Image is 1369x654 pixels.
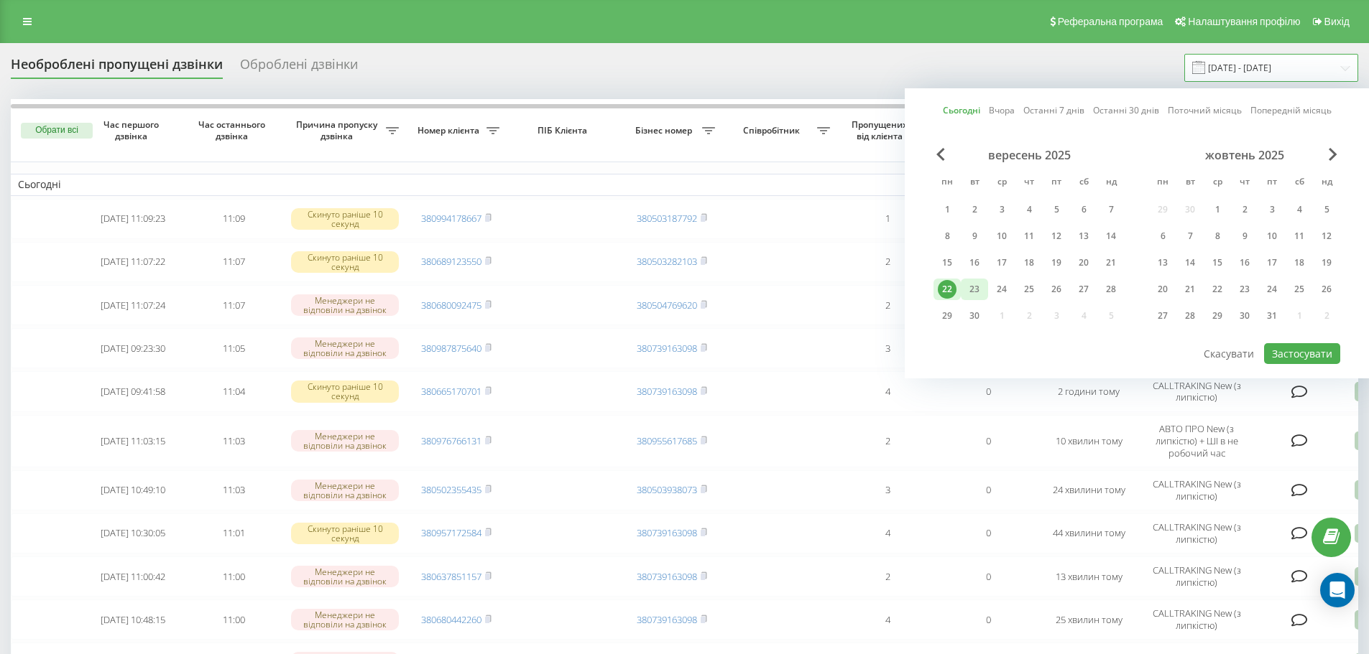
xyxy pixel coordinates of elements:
div: пт 17 жовт 2025 р. [1258,252,1286,274]
div: 10 [1263,227,1281,246]
div: ср 1 жовт 2025 р. [1204,199,1231,220]
a: 380665170701 [421,385,481,398]
div: 12 [1047,227,1066,246]
div: 9 [965,227,984,246]
div: 8 [938,227,957,246]
div: пн 8 вер 2025 р. [934,225,961,247]
a: 380955617685 [637,434,697,447]
div: 16 [965,253,984,272]
div: ср 24 вер 2025 р. [988,279,1015,300]
div: чт 25 вер 2025 р. [1015,279,1043,300]
span: Previous Month [936,148,945,161]
a: 380994178667 [421,212,481,225]
div: пт 12 вер 2025 р. [1043,225,1070,247]
td: АВТО ПРО New (з липкістю) + ШІ в не робочий час [1139,415,1254,467]
td: 2 години тому [1038,371,1139,411]
div: 25 [1290,280,1309,299]
div: Необроблені пропущені дзвінки [11,57,223,79]
div: пт 26 вер 2025 р. [1043,279,1070,300]
div: чт 30 жовт 2025 р. [1231,305,1258,327]
a: 380987875640 [421,342,481,355]
abbr: середа [1207,172,1228,194]
div: пн 1 вер 2025 р. [934,199,961,220]
div: 26 [1317,280,1336,299]
div: 7 [1181,227,1199,246]
td: 2 [837,285,938,325]
div: нд 12 жовт 2025 р. [1313,225,1340,247]
div: пн 29 вер 2025 р. [934,305,961,327]
td: CALLTRAKING New (з липкістю) [1139,513,1254,553]
div: 20 [1074,253,1093,272]
div: чт 23 жовт 2025 р. [1231,279,1258,300]
div: чт 16 жовт 2025 р. [1231,252,1258,274]
span: Причина пропуску дзвінка [291,119,386,141]
td: [DATE] 11:00:42 [83,556,183,597]
div: Оброблені дзвінки [240,57,358,79]
div: ср 17 вер 2025 р. [988,252,1015,274]
div: ср 22 жовт 2025 р. [1204,279,1231,300]
div: вт 16 вер 2025 р. [961,252,988,274]
div: 27 [1153,307,1172,325]
abbr: понеділок [936,172,958,194]
a: 380976766131 [421,434,481,447]
td: [DATE] 10:30:05 [83,513,183,553]
div: Скинуто раніше 10 секунд [291,251,399,273]
abbr: вівторок [964,172,985,194]
div: Open Intercom Messenger [1320,573,1355,607]
td: 11:01 [183,513,284,553]
div: сб 4 жовт 2025 р. [1286,199,1313,220]
div: 15 [938,253,957,272]
a: Останні 30 днів [1093,103,1159,117]
div: нд 14 вер 2025 р. [1097,225,1125,247]
div: нд 7 вер 2025 р. [1097,199,1125,220]
div: 12 [1317,227,1336,246]
div: пн 15 вер 2025 р. [934,252,961,274]
div: жовтень 2025 [1149,148,1340,162]
span: ПІБ Клієнта [519,125,609,136]
td: 0 [938,513,1038,553]
td: 0 [938,599,1038,640]
div: 3 [992,200,1011,219]
a: 380680092475 [421,299,481,312]
div: ср 3 вер 2025 р. [988,199,1015,220]
div: пт 24 жовт 2025 р. [1258,279,1286,300]
div: пт 5 вер 2025 р. [1043,199,1070,220]
div: чт 18 вер 2025 р. [1015,252,1043,274]
div: ср 29 жовт 2025 р. [1204,305,1231,327]
div: Менеджери не відповіли на дзвінок [291,566,399,587]
div: чт 9 жовт 2025 р. [1231,225,1258,247]
div: Менеджери не відповіли на дзвінок [291,430,399,452]
span: Бізнес номер [629,125,702,136]
div: вт 28 жовт 2025 р. [1176,305,1204,327]
div: 16 [1235,253,1254,272]
a: 380739163098 [637,526,697,539]
div: пн 22 вер 2025 р. [934,279,961,300]
div: 8 [1208,227,1227,246]
div: сб 6 вер 2025 р. [1070,199,1097,220]
td: 1 [837,199,938,239]
abbr: п’ятниця [1261,172,1283,194]
span: Next Month [1329,148,1337,161]
div: Менеджери не відповіли на дзвінок [291,480,399,501]
abbr: субота [1289,172,1310,194]
td: [DATE] 11:09:23 [83,199,183,239]
button: Застосувати [1264,343,1340,364]
div: 21 [1181,280,1199,299]
div: 17 [992,253,1011,272]
td: CALLTRAKING New (з липкістю) [1139,599,1254,640]
div: вт 9 вер 2025 р. [961,225,988,247]
abbr: четвер [1234,172,1255,194]
div: Скинуто раніше 10 секунд [291,523,399,544]
td: 11:00 [183,556,284,597]
div: 2 [965,200,984,219]
div: 13 [1074,227,1093,246]
abbr: субота [1073,172,1094,194]
div: пт 31 жовт 2025 р. [1258,305,1286,327]
div: 31 [1263,307,1281,325]
div: 4 [1290,200,1309,219]
a: 380739163098 [637,385,697,398]
div: сб 18 жовт 2025 р. [1286,252,1313,274]
div: чт 2 жовт 2025 р. [1231,199,1258,220]
a: 380739163098 [637,342,697,355]
td: [DATE] 09:41:58 [83,371,183,411]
